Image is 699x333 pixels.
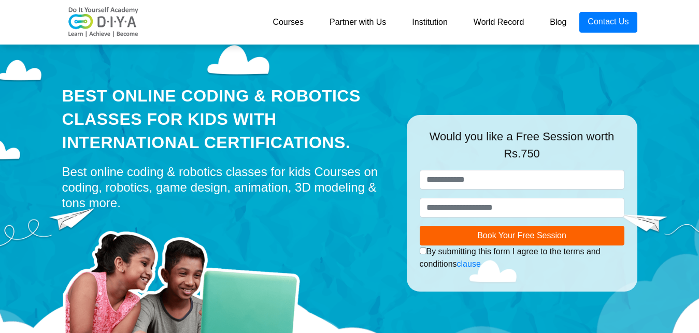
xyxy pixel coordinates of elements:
[537,12,579,33] a: Blog
[579,12,637,33] a: Contact Us
[457,259,481,268] a: clause
[62,164,391,211] div: Best online coding & robotics classes for kids Courses on coding, robotics, game design, animatio...
[461,12,537,33] a: World Record
[477,231,566,240] span: Book Your Free Session
[62,84,391,154] div: Best Online Coding & Robotics Classes for kids with International Certifications.
[260,12,317,33] a: Courses
[420,245,624,270] div: By submitting this form I agree to the terms and conditions
[62,7,145,38] img: logo-v2.png
[420,128,624,170] div: Would you like a Free Session worth Rs.750
[420,226,624,245] button: Book Your Free Session
[399,12,460,33] a: Institution
[317,12,399,33] a: Partner with Us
